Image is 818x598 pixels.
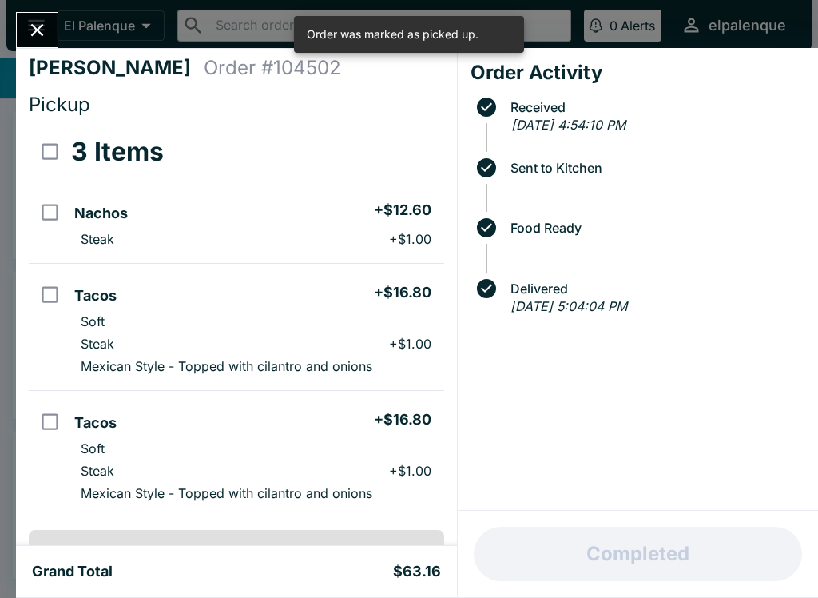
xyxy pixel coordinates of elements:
[81,358,372,374] p: Mexican Style - Topped with cilantro and onions
[389,463,431,479] p: + $1.00
[74,204,128,223] h5: Nachos
[17,13,58,47] button: Close
[32,562,113,581] h5: Grand Total
[81,231,114,247] p: Steak
[374,410,431,429] h5: + $16.80
[511,117,625,133] em: [DATE] 4:54:10 PM
[307,21,478,48] div: Order was marked as picked up.
[374,201,431,220] h5: + $12.60
[510,298,627,314] em: [DATE] 5:04:04 PM
[389,336,431,352] p: + $1.00
[74,286,117,305] h5: Tacos
[81,463,114,479] p: Steak
[81,485,372,501] p: Mexican Style - Topped with cilantro and onions
[502,161,805,175] span: Sent to Kitchen
[502,221,805,235] span: Food Ready
[502,281,805,296] span: Delivered
[81,336,114,352] p: Steak
[29,93,90,116] span: Pickup
[393,562,441,581] h5: $63.16
[81,313,105,329] p: Soft
[471,61,805,85] h4: Order Activity
[71,136,164,168] h3: 3 Items
[374,283,431,302] h5: + $16.80
[389,231,431,247] p: + $1.00
[29,123,444,517] table: orders table
[29,56,204,80] h4: [PERSON_NAME]
[42,543,431,559] h6: Special Instructions
[502,100,805,114] span: Received
[204,56,341,80] h4: Order # 104502
[74,413,117,433] h5: Tacos
[81,441,105,456] p: Soft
